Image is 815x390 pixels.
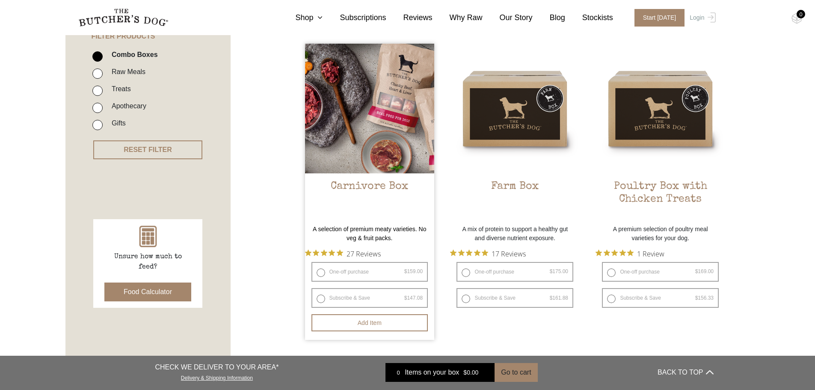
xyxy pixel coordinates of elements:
span: Items on your box [405,367,459,378]
a: Reviews [386,12,433,24]
bdi: 156.33 [695,295,714,301]
a: Start [DATE] [626,9,688,27]
bdi: 161.88 [550,295,568,301]
a: Farm BoxFarm Box [450,44,580,220]
p: Unsure how much to feed? [105,252,191,272]
span: $ [695,295,698,301]
label: One-off purchase [602,262,719,282]
span: $ [463,369,467,376]
button: Rated 4.9 out of 5 stars from 17 reviews. Jump to reviews. [450,247,526,260]
label: Subscribe & Save [456,288,573,308]
span: $ [550,295,553,301]
label: Raw Meals [107,66,145,77]
a: Shop [278,12,323,24]
a: Subscriptions [323,12,386,24]
h2: Farm Box [450,180,580,220]
label: Subscribe & Save [602,288,719,308]
bdi: 159.00 [404,268,423,274]
bdi: 147.08 [404,295,423,301]
span: $ [695,268,698,274]
img: Poultry Box with Chicken Treats [596,44,725,173]
label: Combo Boxes [107,49,158,60]
a: Login [688,9,715,27]
button: Rated 4.9 out of 5 stars from 27 reviews. Jump to reviews. [305,247,381,260]
bdi: 169.00 [695,268,714,274]
button: Food Calculator [104,283,191,301]
div: 0 [797,10,805,18]
span: 1 Review [637,247,664,260]
a: Delivery & Shipping Information [181,373,253,381]
span: 17 Reviews [492,247,526,260]
span: Start [DATE] [634,9,685,27]
p: A premium selection of poultry meal varieties for your dog. [596,225,725,243]
bdi: 175.00 [550,268,568,274]
bdi: 0.00 [463,369,478,376]
button: RESET FILTER [93,140,202,159]
label: Treats [107,83,131,95]
h2: Carnivore Box [305,180,435,220]
p: A selection of premium meaty varieties. No veg & fruit packs. [305,225,435,243]
button: Go to cart [495,363,537,382]
span: $ [550,268,553,274]
label: One-off purchase [311,262,428,282]
p: CHECK WE DELIVER TO YOUR AREA* [155,362,279,372]
span: $ [404,268,407,274]
a: Carnivore Box [305,44,435,220]
a: Why Raw [433,12,483,24]
p: A mix of protein to support a healthy gut and diverse nutrient exposure. [450,225,580,243]
a: Blog [533,12,565,24]
label: One-off purchase [456,262,573,282]
a: Poultry Box with Chicken TreatsPoultry Box with Chicken Treats [596,44,725,220]
label: Subscribe & Save [311,288,428,308]
img: TBD_Cart-Empty.png [791,13,802,24]
label: Apothecary [107,100,146,112]
img: Farm Box [450,44,580,173]
a: 0 Items on your box $0.00 [385,363,495,382]
div: 0 [392,368,405,377]
button: Rated 5 out of 5 stars from 1 reviews. Jump to reviews. [596,247,664,260]
span: $ [404,295,407,301]
label: Gifts [107,117,126,129]
h2: Poultry Box with Chicken Treats [596,180,725,220]
button: BACK TO TOP [658,362,713,383]
a: Our Story [483,12,533,24]
a: Stockists [565,12,613,24]
span: 27 Reviews [347,247,381,260]
button: Add item [311,314,428,331]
